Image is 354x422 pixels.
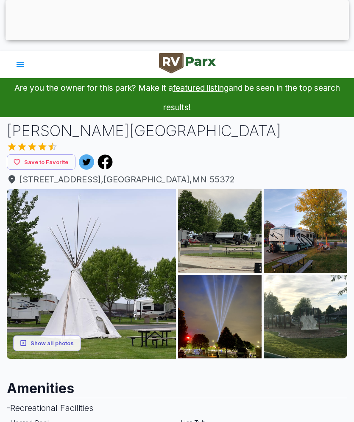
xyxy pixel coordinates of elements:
[7,398,347,418] h3: - Recreational Facilities
[10,54,31,75] button: account of current user
[178,189,262,273] img: AAcXr8qTvGIZ8eBAHOEXOjC_QLhuL6ieVKmHsi6QKRVHW_xiw0x4MvdeKHaXDGlDSzOuro3GqxLCXm3dsNvJ5Oi5C5vmhKFiy...
[13,335,81,351] button: Show all photos
[159,53,216,76] a: RVParx Logo
[7,189,176,358] img: AAcXr8rbod0jT_NW-Txs-bLPd0haT9CNJdxgtaynIbnvl5BEhzB6t5DFgQQJeVovsXYm1tTfuYnZ8nUeFzcvFPVScdXRuvkUQ...
[264,189,347,273] img: AAcXr8oDDLPlPq7weCOLfLNAKxQ18LOZtSqIFEuvDXA6f4NezG65JQm7fLUrbaWBu88g4MwrKuOhZvyvVeOcZOIwvHbO2E62b...
[173,83,229,93] a: featured listing
[7,154,75,170] button: Save to Favorite
[7,120,347,142] h1: [PERSON_NAME][GEOGRAPHIC_DATA]
[264,275,347,358] img: AAcXr8o9iVNw7MDolustUtScvRyMAAjB0AI0izx4oLDOeR9WJpyPkae6oLmv0Q6arwpkg3unObKlBOLMNHDvZu1MpELdyTBFD...
[7,372,347,398] h2: Amenities
[10,78,344,117] p: Are you the owner for this park? Make it a and be seen in the top search results!
[7,173,347,186] span: [STREET_ADDRESS] , [GEOGRAPHIC_DATA] , MN 55372
[178,275,262,358] img: AAcXr8o3VxrNKdKnDRs_XvU9ixtJHc_vmmLfpxICVVVgYXKmg_Jg8AY3syqxUXioOlTVntOh59DW_x8AHB2ysfGDB8akW5OPB...
[7,173,347,186] a: [STREET_ADDRESS],[GEOGRAPHIC_DATA],MN 55372
[159,53,216,73] img: RVParx Logo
